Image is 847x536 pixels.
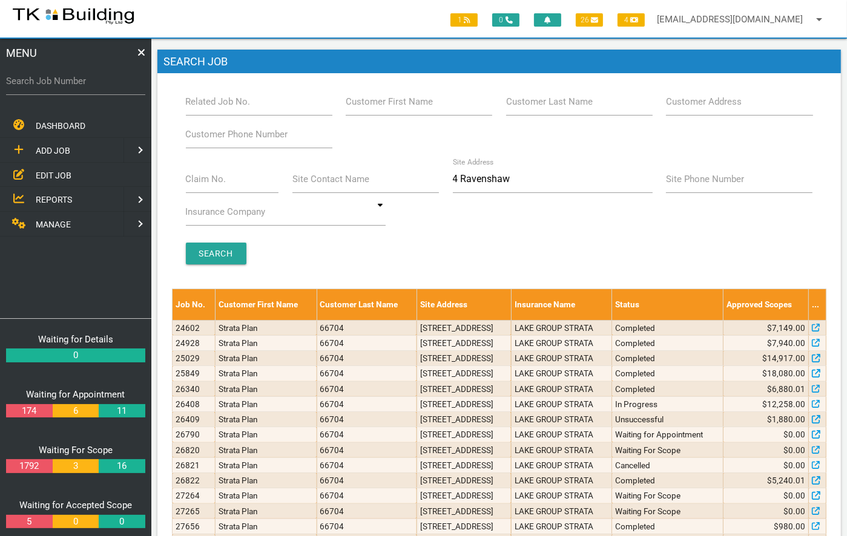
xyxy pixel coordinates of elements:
td: 26340 [173,381,216,396]
td: Strata Plan [215,473,317,488]
a: 0 [53,515,99,529]
th: Status [612,289,723,320]
td: Waiting For Scope [612,503,723,518]
td: 24602 [173,320,216,335]
td: LAKE GROUP STRATA [511,351,612,366]
td: [STREET_ADDRESS] [417,335,511,350]
span: DASHBOARD [36,121,85,131]
td: 26822 [173,473,216,488]
td: 27265 [173,503,216,518]
span: 26 [576,13,603,27]
label: Customer Phone Number [186,128,288,142]
a: Waiting For Scope [39,445,113,456]
td: 66704 [317,442,417,457]
td: 66704 [317,457,417,472]
td: 66704 [317,351,417,366]
td: 27264 [173,488,216,503]
td: Completed [612,381,723,396]
td: [STREET_ADDRESS] [417,518,511,534]
td: LAKE GROUP STRATA [511,427,612,442]
td: 26821 [173,457,216,472]
span: $1,880.00 [767,413,805,425]
label: Site Address [453,157,494,168]
td: Strata Plan [215,381,317,396]
td: Strata Plan [215,488,317,503]
span: 0 [492,13,519,27]
span: MANAGE [36,220,71,229]
td: LAKE GROUP STRATA [511,381,612,396]
td: Waiting for Appointment [612,427,723,442]
span: 4 [618,13,645,27]
td: Waiting For Scope [612,442,723,457]
a: Waiting for Accepted Scope [19,500,132,511]
a: 6 [53,404,99,418]
td: Completed [612,320,723,335]
td: Cancelled [612,457,723,472]
th: Approved Scopes [723,289,809,320]
td: Completed [612,473,723,488]
td: LAKE GROUP STRATA [511,335,612,350]
span: $12,258.00 [762,398,805,410]
td: Waiting For Scope [612,488,723,503]
span: $7,940.00 [767,337,805,349]
td: LAKE GROUP STRATA [511,488,612,503]
th: Customer Last Name [317,289,417,320]
span: EDIT JOB [36,170,71,180]
td: [STREET_ADDRESS] [417,320,511,335]
span: $0.00 [783,428,805,440]
td: LAKE GROUP STRATA [511,366,612,381]
td: Strata Plan [215,366,317,381]
label: Search Job Number [6,74,145,88]
td: Strata Plan [215,396,317,411]
label: Claim No. [186,172,226,186]
span: $7,149.00 [767,322,805,334]
th: Customer First Name [215,289,317,320]
td: LAKE GROUP STRATA [511,473,612,488]
th: Job No. [173,289,216,320]
td: Strata Plan [215,442,317,457]
td: 66704 [317,320,417,335]
a: Waiting for Details [38,334,113,345]
a: 0 [6,348,145,362]
td: [STREET_ADDRESS] [417,412,511,427]
td: 66704 [317,488,417,503]
td: 66704 [317,518,417,534]
span: REPORTS [36,195,72,204]
span: $980.00 [774,520,805,532]
td: Strata Plan [215,503,317,518]
td: [STREET_ADDRESS] [417,351,511,366]
a: 1792 [6,459,52,473]
td: Unsuccessful [612,412,723,427]
td: Completed [612,335,723,350]
span: $18,080.00 [762,367,805,379]
td: [STREET_ADDRESS] [417,503,511,518]
td: 26820 [173,442,216,457]
td: 66704 [317,335,417,350]
td: Strata Plan [215,351,317,366]
td: Strata Plan [215,427,317,442]
td: [STREET_ADDRESS] [417,381,511,396]
span: $6,880.01 [767,383,805,395]
td: 66704 [317,503,417,518]
h1: Search Job [157,50,841,74]
td: LAKE GROUP STRATA [511,320,612,335]
th: Site Address [417,289,511,320]
span: 1 [450,13,478,27]
td: Completed [612,366,723,381]
a: Waiting for Appointment [27,389,125,400]
span: $0.00 [783,505,805,517]
a: 0 [99,515,145,529]
td: Completed [612,351,723,366]
td: Strata Plan [215,518,317,534]
td: 25029 [173,351,216,366]
a: 174 [6,404,52,418]
td: 27656 [173,518,216,534]
a: 16 [99,459,145,473]
span: ADD JOB [36,146,70,155]
td: LAKE GROUP STRATA [511,518,612,534]
td: LAKE GROUP STRATA [511,412,612,427]
th: ... [809,289,826,320]
span: $5,240.01 [767,474,805,486]
td: LAKE GROUP STRATA [511,457,612,472]
td: Strata Plan [215,412,317,427]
